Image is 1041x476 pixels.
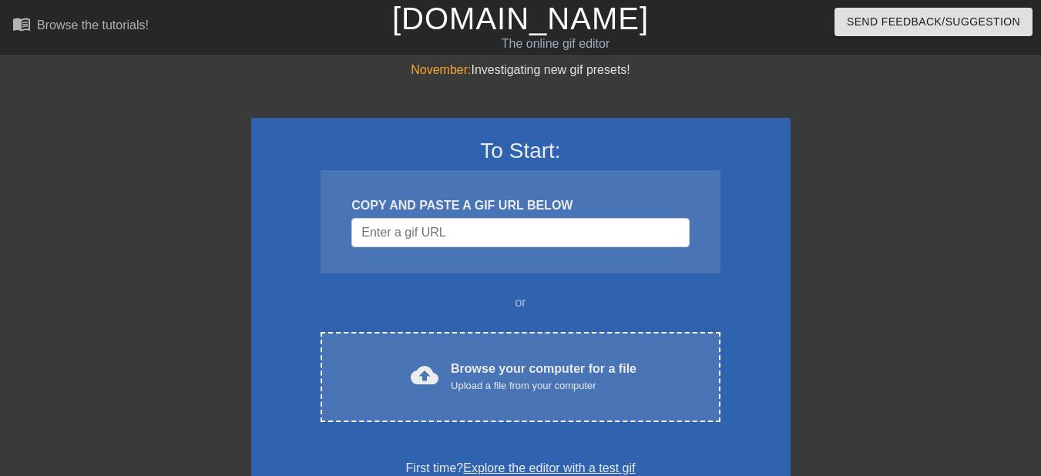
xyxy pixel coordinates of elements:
[351,196,689,215] div: COPY AND PASTE A GIF URL BELOW
[451,378,636,394] div: Upload a file from your computer
[834,8,1033,36] button: Send Feedback/Suggestion
[451,360,636,394] div: Browse your computer for a file
[291,293,751,312] div: or
[392,2,649,35] a: [DOMAIN_NAME]
[12,15,149,39] a: Browse the tutorials!
[354,35,756,53] div: The online gif editor
[351,218,689,247] input: Username
[411,63,471,76] span: November:
[251,61,791,79] div: Investigating new gif presets!
[847,12,1020,32] span: Send Feedback/Suggestion
[12,15,31,33] span: menu_book
[463,461,635,474] a: Explore the editor with a test gif
[271,138,771,164] h3: To Start:
[37,18,149,32] div: Browse the tutorials!
[411,361,438,389] span: cloud_upload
